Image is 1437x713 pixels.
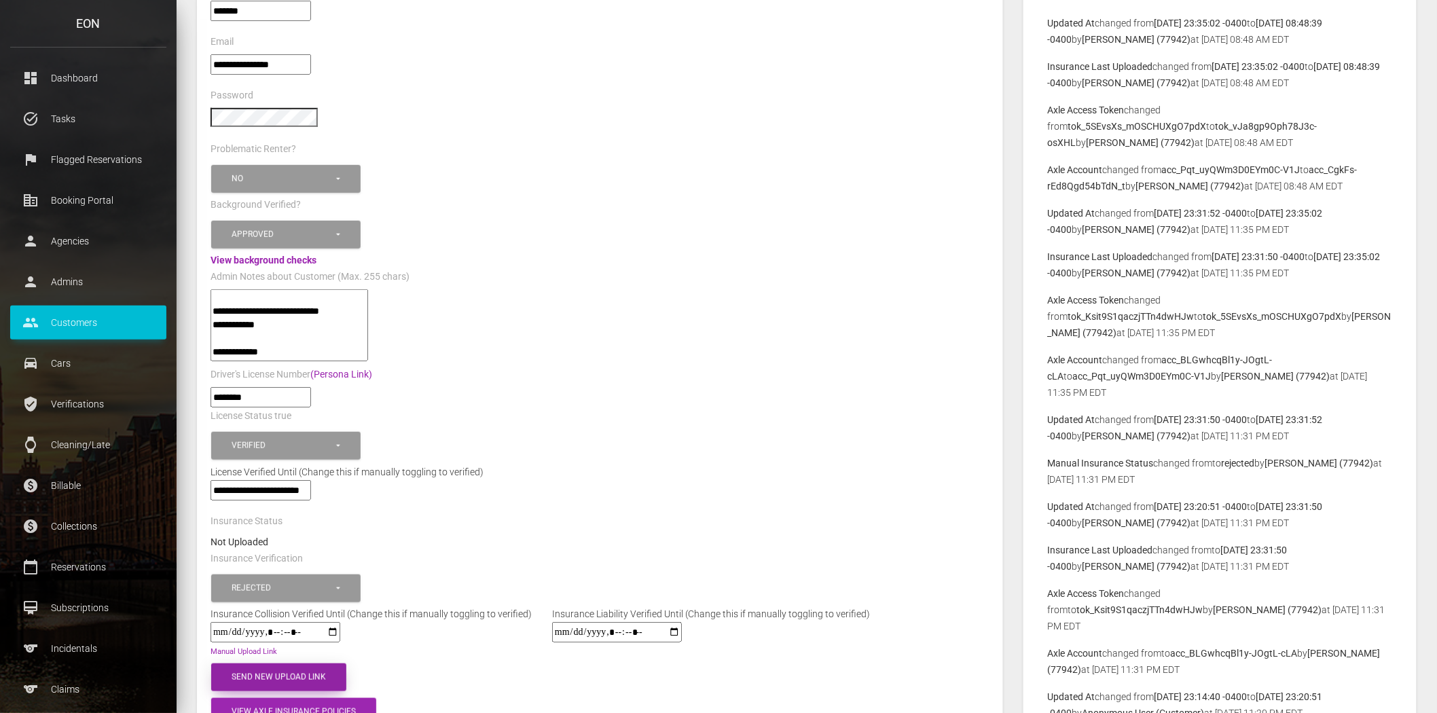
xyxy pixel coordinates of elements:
b: acc_Pqt_uyQWm3D0EYm0C-V1J [1161,164,1300,175]
b: [DATE] 23:31:52 -0400 [1154,208,1247,219]
p: Claims [20,679,156,699]
label: Email [211,35,234,49]
p: Billable [20,475,156,496]
b: Axle Account [1047,648,1102,659]
b: Updated At [1047,501,1095,512]
p: changed from to by at [DATE] 11:31 PM EDT [1047,412,1393,444]
a: paid Billable [10,469,166,502]
b: tok_Ksit9S1qaczjTTn4dwHJw [1068,311,1194,322]
b: [PERSON_NAME] (77942) [1082,561,1190,572]
p: changed from to by at [DATE] 11:31 PM EDT [1047,455,1393,488]
b: [PERSON_NAME] (77942) [1082,34,1190,45]
b: acc_Pqt_uyQWm3D0EYm0C-V1J [1072,371,1211,382]
p: changed from to by at [DATE] 11:31 PM EDT [1047,542,1393,574]
b: [PERSON_NAME] (77942) [1082,268,1190,278]
b: [PERSON_NAME] (77942) [1135,181,1244,191]
div: Rejected [232,583,334,594]
a: task_alt Tasks [10,102,166,136]
a: sports Claims [10,672,166,706]
label: License Status true [211,409,291,423]
b: Axle Account [1047,164,1102,175]
p: changed from to by at [DATE] 08:48 AM EDT [1047,162,1393,194]
a: drive_eta Cars [10,346,166,380]
b: tok_5SEvsXs_mOSCHUXgO7pdX [1068,121,1206,132]
p: changed from to by at [DATE] 11:35 PM EDT [1047,292,1393,341]
b: [PERSON_NAME] (77942) [1082,77,1190,88]
p: changed from to by at [DATE] 11:31 PM EDT [1047,585,1393,634]
a: View background checks [211,255,316,266]
p: Subscriptions [20,598,156,618]
b: Insurance Last Uploaded [1047,251,1152,262]
b: rejected [1221,458,1254,469]
div: Insurance Collision Verified Until (Change this if manually toggling to verified) [200,606,542,622]
button: Rejected [211,574,361,602]
a: (Persona Link) [310,369,372,380]
b: Updated At [1047,691,1095,702]
b: [PERSON_NAME] (77942) [1213,604,1322,615]
p: changed from to by at [DATE] 11:35 PM EDT [1047,249,1393,281]
b: Axle Access Token [1047,588,1124,599]
label: Admin Notes about Customer (Max. 255 chars) [211,270,410,284]
b: [DATE] 23:35:02 -0400 [1212,61,1305,72]
label: Background Verified? [211,198,301,212]
b: Insurance Last Uploaded [1047,61,1152,72]
b: tok_Ksit9S1qaczjTTn4dwHJw [1076,604,1203,615]
button: No [211,165,361,193]
b: [PERSON_NAME] (77942) [1082,517,1190,528]
p: changed from to by at [DATE] 11:31 PM EDT [1047,645,1393,678]
label: Password [211,89,253,103]
b: Updated At [1047,208,1095,219]
button: Send New Upload Link [211,663,346,691]
b: acc_BLGwhcqBl1y-JOgtL-cLA [1170,648,1297,659]
b: Manual Insurance Status [1047,458,1153,469]
b: [PERSON_NAME] (77942) [1082,224,1190,235]
a: corporate_fare Booking Portal [10,183,166,217]
p: changed from to by at [DATE] 11:35 PM EDT [1047,352,1393,401]
p: Reservations [20,557,156,577]
b: [PERSON_NAME] (77942) [1086,137,1195,148]
a: people Customers [10,306,166,340]
b: Updated At [1047,414,1095,425]
a: person Agencies [10,224,166,258]
label: Insurance Verification [211,552,303,566]
div: Verified [232,440,334,452]
b: [DATE] 23:31:50 -0400 [1212,251,1305,262]
a: sports Incidentals [10,632,166,665]
b: [DATE] 23:14:40 -0400 [1154,691,1247,702]
b: Axle Access Token [1047,105,1124,115]
b: [DATE] 23:31:50 -0400 [1154,414,1247,425]
label: Driver's License Number [211,368,372,382]
a: dashboard Dashboard [10,61,166,95]
a: flag Flagged Reservations [10,143,166,177]
p: Collections [20,516,156,536]
div: Approved [232,229,334,240]
button: Approved [211,221,361,249]
a: verified_user Verifications [10,387,166,421]
label: Problematic Renter? [211,143,296,156]
p: changed from to by at [DATE] 11:31 PM EDT [1047,498,1393,531]
a: watch Cleaning/Late [10,428,166,462]
b: [DATE] 23:20:51 -0400 [1154,501,1247,512]
b: tok_5SEvsXs_mOSCHUXgO7pdX [1203,311,1341,322]
a: calendar_today Reservations [10,550,166,584]
div: License Verified Until (Change this if manually toggling to verified) [200,464,1000,480]
p: Verifications [20,394,156,414]
p: Customers [20,312,156,333]
p: Incidentals [20,638,156,659]
p: Tasks [20,109,156,129]
p: Booking Portal [20,190,156,211]
a: Manual Upload Link [211,647,277,656]
p: Dashboard [20,68,156,88]
b: [PERSON_NAME] (77942) [1265,458,1373,469]
b: Updated At [1047,18,1095,29]
b: [PERSON_NAME] (77942) [1082,431,1190,441]
p: changed from to by at [DATE] 11:35 PM EDT [1047,205,1393,238]
label: Insurance Status [211,515,283,528]
strong: Not Uploaded [211,536,268,547]
b: [DATE] 23:35:02 -0400 [1154,18,1247,29]
p: Admins [20,272,156,292]
a: paid Collections [10,509,166,543]
b: Axle Account [1047,354,1102,365]
b: Axle Access Token [1047,295,1124,306]
button: Verified [211,432,361,460]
